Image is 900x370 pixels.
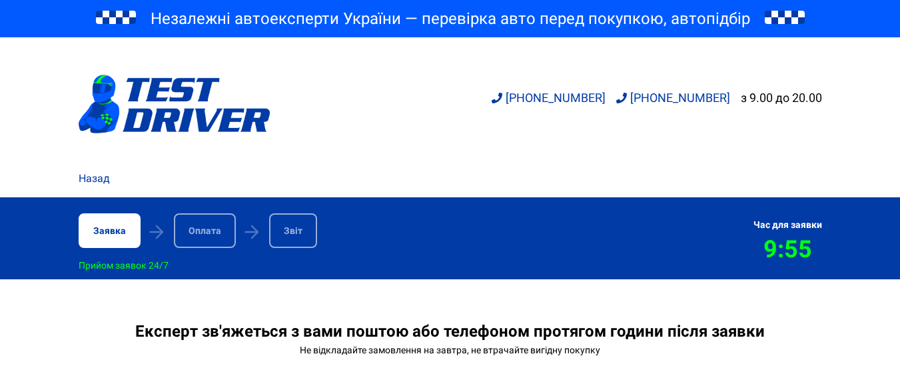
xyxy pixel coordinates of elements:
div: 9:55 [753,235,822,263]
div: Не відкладайте замовлення на завтра, не втрачайте вигідну покупку [79,345,822,355]
div: Звіт [269,213,317,248]
a: logotype@3x [79,43,270,165]
div: Заявка [79,213,141,248]
div: з 9.00 до 20.00 [741,91,822,105]
span: Незалежні автоексперти України — перевірка авто перед покупкою, автопідбір [151,8,750,29]
a: Назад [79,171,110,187]
div: Експерт зв'яжеться з вами поштою або телефоном протягом години після заявки [79,322,822,341]
a: [PHONE_NUMBER] [492,91,606,105]
div: Час для заявки [753,219,822,230]
div: Прийом заявок 24/7 [79,260,169,271]
img: logotype@3x [79,75,270,133]
div: Оплата [174,213,236,248]
a: [PHONE_NUMBER] [616,91,730,105]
